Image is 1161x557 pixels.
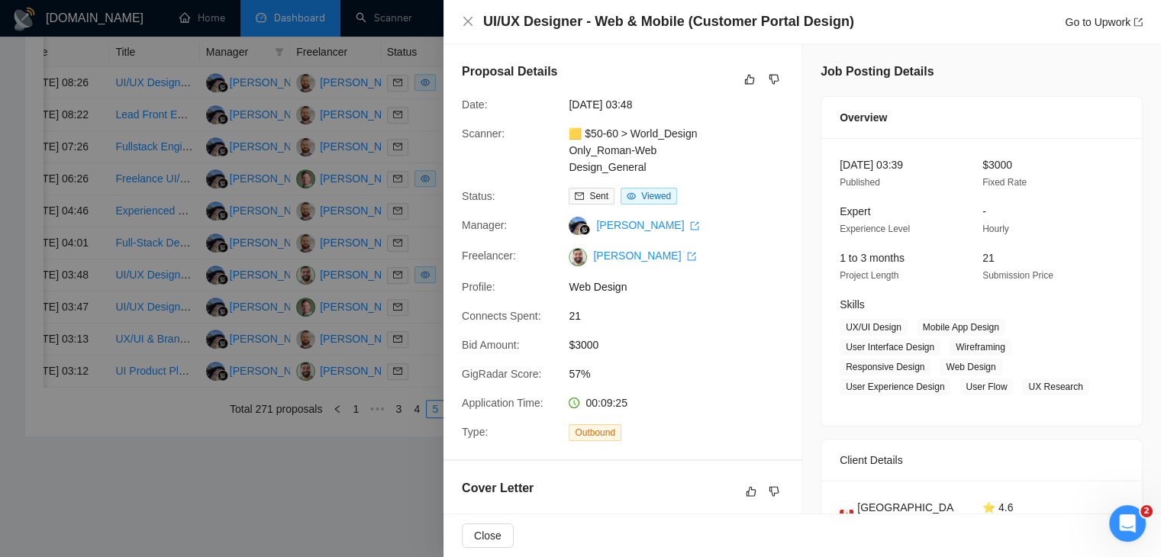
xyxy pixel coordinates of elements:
[1109,505,1146,542] iframe: Intercom live chat
[462,426,488,438] span: Type:
[1065,16,1143,28] a: Go to Upworkexport
[596,219,699,231] a: [PERSON_NAME] export
[569,248,587,266] img: c1gt5CYcyAw-rxShGkqERgOMEMix6mw42ie8uJevbSKlX9rqc4cD_qECTsbowrlTGK
[840,252,905,264] span: 1 to 3 months
[746,485,756,497] span: like
[765,482,783,501] button: dislike
[585,397,627,409] span: 00:09:25
[821,63,934,81] h5: Job Posting Details
[462,63,557,81] h5: Proposal Details
[982,224,1009,234] span: Hourly
[765,70,783,89] button: dislike
[462,15,474,28] button: Close
[744,73,755,85] span: like
[940,359,1001,375] span: Web Design
[462,397,543,409] span: Application Time:
[462,310,541,322] span: Connects Spent:
[462,190,495,202] span: Status:
[687,252,696,261] span: export
[462,127,505,140] span: Scanner:
[589,191,608,201] span: Sent
[593,250,696,262] a: [PERSON_NAME] export
[474,527,501,544] span: Close
[840,205,870,217] span: Expert
[769,485,779,497] span: dislike
[1140,505,1153,517] span: 2
[641,191,671,201] span: Viewed
[462,523,514,548] button: Close
[462,219,507,231] span: Manager:
[462,15,474,27] span: close
[950,339,1011,356] span: Wireframing
[982,252,995,264] span: 21
[569,127,697,173] a: 🟨 $50-60 > World_Design Only_Roman-Web Design_General
[959,378,1013,395] span: User Flow
[840,298,865,311] span: Skills
[840,319,908,336] span: UX/UI Design
[1022,378,1088,395] span: UX Research
[569,424,621,441] span: Outbound
[690,221,699,230] span: export
[483,12,854,31] h4: UI/UX Designer - Web & Mobile (Customer Portal Design)
[840,339,940,356] span: User Interface Design
[462,368,541,380] span: GigRadar Score:
[840,177,880,188] span: Published
[627,192,636,201] span: eye
[840,507,853,524] img: 🇨🇦
[917,319,1005,336] span: Mobile App Design
[769,73,779,85] span: dislike
[840,439,1124,481] div: Client Details
[982,177,1027,188] span: Fixed Rate
[742,482,760,501] button: like
[462,281,495,293] span: Profile:
[569,96,798,113] span: [DATE] 03:48
[569,398,579,408] span: clock-circle
[462,339,520,351] span: Bid Amount:
[982,205,986,217] span: -
[569,336,798,353] span: $3000
[982,159,1012,171] span: $3000
[840,109,887,126] span: Overview
[462,250,516,262] span: Freelancer:
[579,224,590,235] img: gigradar-bm.png
[840,224,910,234] span: Experience Level
[569,365,798,382] span: 57%
[569,278,798,295] span: Web Design
[462,479,534,497] h5: Cover Letter
[840,359,930,375] span: Responsive Design
[840,159,903,171] span: [DATE] 03:39
[982,270,1053,281] span: Submission Price
[840,378,950,395] span: User Experience Design
[575,192,584,201] span: mail
[740,70,759,89] button: like
[1134,18,1143,27] span: export
[982,501,1013,514] span: ⭐ 4.6
[857,499,958,533] span: [GEOGRAPHIC_DATA]
[462,98,487,111] span: Date:
[840,270,898,281] span: Project Length
[569,307,798,324] span: 21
